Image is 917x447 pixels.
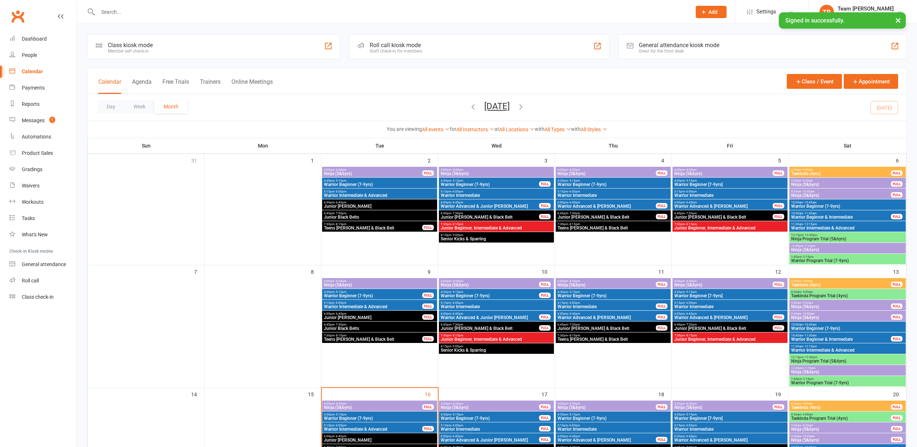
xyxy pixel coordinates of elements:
div: Dashboard [22,36,47,42]
span: 4:00pm [324,280,436,283]
span: Warrior Advanced & [PERSON_NAME] [557,204,656,208]
div: FULL [773,214,784,219]
span: - 6:00pm [334,301,346,305]
span: - 5:15pm [568,290,580,294]
span: Ninja (5&6yrs) [791,182,891,187]
span: 7:30pm [557,223,669,226]
div: Payments [22,85,45,91]
span: - 4:30pm [451,168,463,171]
span: 6:45pm [440,212,539,215]
span: 4:30pm [674,290,786,294]
input: Search... [96,7,686,17]
div: FULL [539,282,551,287]
span: Ninja Program Trial (5&6yrs) [791,237,904,241]
a: Payments [9,80,77,96]
span: 5:15pm [674,190,786,193]
span: Warrior Beginner (7-9yrs) [557,294,669,298]
span: Junior Black Belts [324,215,436,219]
div: FULL [891,170,902,176]
span: Warrior Beginner (7-9yrs) [324,294,423,298]
div: FULL [656,303,667,309]
span: - 4:30pm [568,168,580,171]
span: Senior Kicks & Sparring [440,237,552,241]
span: 6:00pm [324,201,436,204]
button: Week [124,100,155,113]
span: - 6:00pm [334,190,346,193]
div: FULL [891,181,902,187]
div: 7 [194,265,204,277]
th: Sun [88,138,205,153]
span: Ninja (5&6yrs) [791,305,891,309]
span: 9:00am [791,301,891,305]
span: - 7:30pm [451,323,463,326]
span: Settings [756,4,776,20]
span: Warrior Program Trial (7-9yrs) [791,258,904,263]
div: FULL [539,314,551,320]
span: 6:45pm [440,323,539,326]
span: Junior [PERSON_NAME] & Black Belt [440,215,539,219]
div: Calendar [22,69,43,74]
span: Warrior Intermediate [557,193,669,198]
span: 4:30pm [440,290,539,294]
span: 6:00pm [557,312,656,315]
span: Junior Black Belts [324,326,436,331]
button: Class / Event [787,74,842,89]
span: - 5:15pm [334,290,346,294]
span: 8:30am [791,168,891,171]
div: FULL [656,203,667,208]
div: TP [819,5,834,19]
span: - 9:30am [801,301,813,305]
span: 4:00pm [440,168,552,171]
span: - 4:30pm [451,280,463,283]
div: Class kiosk mode [108,42,153,49]
span: - 6:00pm [451,301,463,305]
button: Month [155,100,188,113]
span: - 1:15pm [803,244,815,248]
span: 5:15pm [324,190,436,193]
span: 4:30pm [557,290,669,294]
span: Junior Beginner, Intermediate & Advanced [440,226,552,230]
div: 6 [896,154,906,166]
span: 5:15pm [674,301,786,305]
a: All Types [544,127,571,132]
span: Warrior Beginner (7-9yrs) [440,294,539,298]
span: - 7:30pm [685,323,697,326]
span: Warrior Beginner (7-9yrs) [791,204,904,208]
span: - 5:15pm [334,179,346,182]
span: - 8:15pm [568,223,580,226]
div: Messages [22,117,45,123]
span: Ninja (5&6yrs) [791,193,891,198]
div: 9 [428,265,438,277]
span: 6:45pm [324,212,436,215]
a: Clubworx [9,7,27,25]
span: 6:00pm [674,312,773,315]
span: Warrior Beginner (7-9yrs) [324,182,436,187]
div: Workouts [22,199,44,205]
div: 8 [311,265,321,277]
span: 8:30am [791,290,904,294]
span: - 6:00pm [685,301,697,305]
span: Taekinda (4yrs) [791,283,891,287]
div: 13 [893,265,906,277]
span: 4:00pm [674,168,773,171]
button: × [892,12,905,28]
span: - 5:15pm [451,290,463,294]
span: 5:15pm [324,301,423,305]
span: 5:15pm [557,301,656,305]
span: 11:30am [791,223,904,226]
div: FULL [422,170,434,176]
span: 4:00pm [674,280,773,283]
span: - 4:30pm [568,280,580,283]
span: Junior [PERSON_NAME] & Black Belt [674,215,773,219]
div: Gradings [22,166,42,172]
span: - 7:30pm [334,212,346,215]
span: Ninja (5&6yrs) [791,248,904,252]
span: 6:00pm [324,312,423,315]
span: Warrior Advanced & [PERSON_NAME] [674,204,773,208]
button: Day [98,100,124,113]
span: Junior [PERSON_NAME] [324,204,436,208]
span: Warrior Beginner [7-9yrs] [674,182,786,187]
th: Thu [555,138,672,153]
button: [DATE] [484,101,510,111]
th: Fri [672,138,789,153]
